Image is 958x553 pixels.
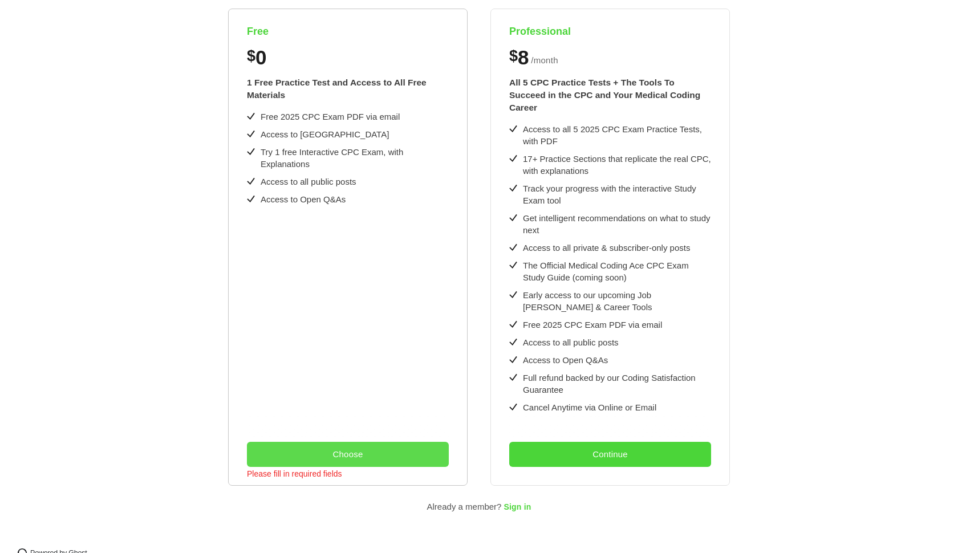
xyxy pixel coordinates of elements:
[261,146,449,170] div: Try 1 free Interactive CPC Exam, with Explanations
[261,193,346,205] div: Access to Open Q&As
[509,76,711,113] div: All 5 CPC Practice Tests + The Tools To Succeed in the CPC and Your Medical Coding Career
[523,354,608,366] div: Access to Open Q&As
[523,153,711,177] div: 17+ Practice Sections that replicate the real CPC, with explanations
[255,47,266,67] span: 0
[523,212,711,236] div: Get intelligent recommendations on what to study next
[531,54,558,67] span: / month
[261,128,389,140] div: Access to [GEOGRAPHIC_DATA]
[523,319,662,331] div: Free 2025 CPC Exam PDF via email
[427,499,502,514] div: Already a member?
[509,25,711,38] h4: Professional
[247,47,255,65] span: $
[523,372,711,396] div: Full refund backed by our Coding Satisfaction Guarantee
[518,47,528,67] span: 8
[509,442,711,467] button: Continue
[523,242,690,254] div: Access to all private & subscriber-only posts
[261,176,356,188] div: Access to all public posts
[523,123,711,147] div: Access to all 5 2025 CPC Exam Practice Tests, with PDF
[247,467,342,490] div: Please fill in required fields
[247,442,449,467] button: Choose
[247,25,449,38] h4: Free
[509,47,518,65] span: $
[504,503,531,512] span: Sign in
[523,289,711,313] div: Early access to our upcoming Job [PERSON_NAME] & Career Tools
[261,111,400,123] div: Free 2025 CPC Exam PDF via email
[523,182,711,206] div: Track your progress with the interactive Study Exam tool
[523,336,619,348] div: Access to all public posts
[504,499,531,515] button: Sign in
[247,76,449,101] div: 1 Free Practice Test and Access to All Free Materials
[523,401,656,413] div: Cancel Anytime via Online or Email
[523,259,711,283] div: The Official Medical Coding Ace CPC Exam Study Guide (coming soon)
